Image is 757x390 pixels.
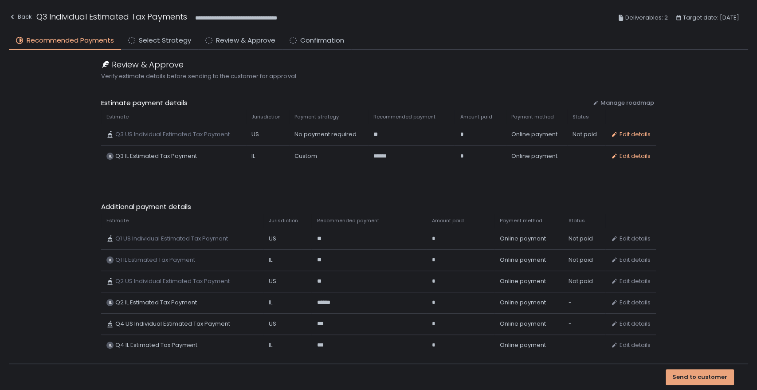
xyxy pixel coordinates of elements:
[294,152,362,160] div: Custom
[500,217,542,224] span: Payment method
[269,299,306,307] div: IL
[269,341,306,349] div: IL
[511,152,557,160] span: Online payment
[36,11,187,23] h1: Q3 Individual Estimated Tax Payments
[600,99,654,107] span: Manage roadmap
[317,217,379,224] span: Recommended payment
[269,217,298,224] span: Jurisdiction
[573,130,600,138] div: Not paid
[373,114,435,120] span: Recommended payment
[115,235,228,243] span: Q1 US Individual Estimated Tax Payment
[511,114,554,120] span: Payment method
[115,277,230,285] span: Q2 US Individual Estimated Tax Payment
[500,256,546,264] span: Online payment
[432,217,464,224] span: Amount paid
[611,152,651,160] button: Edit details
[101,98,585,108] span: Estimate payment details
[568,341,600,349] div: -
[294,114,339,120] span: Payment strategy
[500,277,546,285] span: Online payment
[672,373,727,381] div: Send to customer
[115,152,197,160] span: Q3 IL Estimated Tax Payment
[9,12,32,22] div: Back
[115,320,230,328] span: Q4 US Individual Estimated Tax Payment
[115,299,197,307] span: Q2 IL Estimated Tax Payment
[269,235,306,243] div: US
[139,35,191,46] span: Select Strategy
[115,256,195,264] span: Q1 IL Estimated Tax Payment
[592,99,654,107] button: Manage roadmap
[251,152,284,160] div: IL
[611,256,651,264] button: Edit details
[568,217,584,224] span: Status
[568,320,600,328] div: -
[611,277,651,285] button: Edit details
[109,257,112,263] text: IL
[216,35,275,46] span: Review & Approve
[106,114,129,120] span: Estimate
[115,341,197,349] span: Q4 IL Estimated Tax Payment
[500,320,546,328] span: Online payment
[625,12,668,23] span: Deliverables: 2
[9,11,32,25] button: Back
[511,130,557,138] span: Online payment
[568,299,600,307] div: -
[294,130,362,138] div: No payment required
[666,369,734,385] button: Send to customer
[683,12,739,23] span: Target date: [DATE]
[611,235,651,243] button: Edit details
[106,217,129,224] span: Estimate
[573,152,600,160] div: -
[251,130,284,138] div: US
[611,320,651,328] button: Edit details
[300,35,344,46] span: Confirmation
[500,235,546,243] span: Online payment
[573,114,589,120] span: Status
[500,341,546,349] span: Online payment
[269,277,306,285] div: US
[500,299,546,307] span: Online payment
[568,256,600,264] div: Not paid
[109,154,112,159] text: IL
[568,235,600,243] div: Not paid
[568,277,600,285] div: Not paid
[251,114,281,120] span: Jurisdiction
[611,299,651,307] button: Edit details
[101,202,655,212] span: Additional payment details
[101,72,655,80] span: Verify estimate details before sending to the customer for approval.
[109,343,112,348] text: IL
[611,341,651,349] button: Edit details
[269,320,306,328] div: US
[460,114,492,120] span: Amount paid
[269,256,306,264] div: IL
[115,130,230,138] span: Q3 US Individual Estimated Tax Payment
[27,35,114,46] span: Recommended Payments
[611,130,651,138] button: Edit details
[109,300,112,305] text: IL
[112,59,184,71] span: Review & Approve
